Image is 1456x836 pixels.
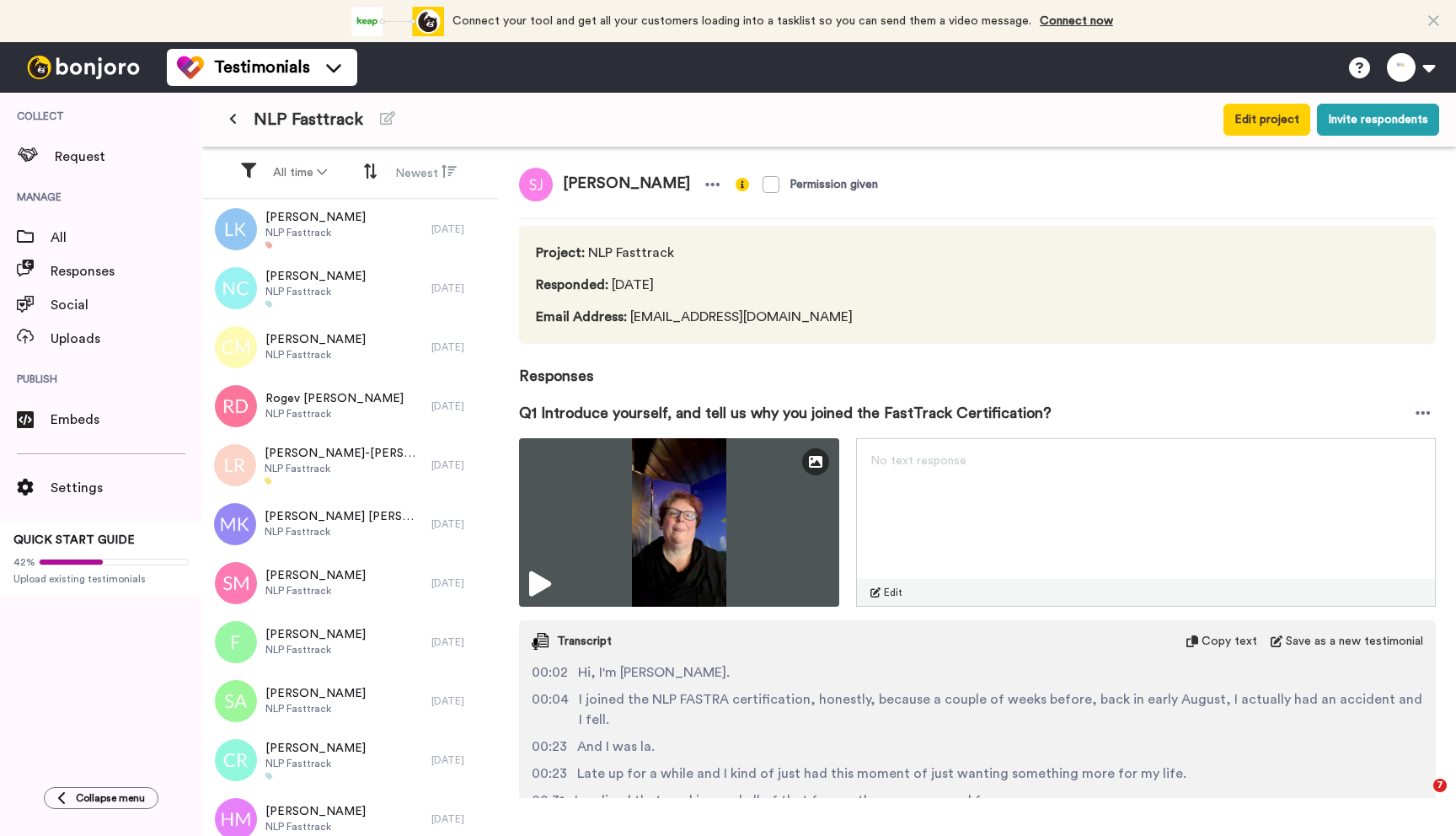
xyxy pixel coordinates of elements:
[202,200,499,259] a: [PERSON_NAME]NLP Fasttrack[DATE]
[431,222,490,236] div: [DATE]
[431,694,490,708] div: [DATE]
[202,495,499,554] a: [PERSON_NAME] [PERSON_NAME]NLP Fasttrack[DATE]
[265,685,366,702] span: [PERSON_NAME]
[536,278,608,292] span: Responded :
[870,455,966,467] span: No text response
[265,348,366,362] span: NLP Fasttrack
[177,54,204,81] img: tm-color.svg
[265,462,423,475] span: NLP Fasttrack
[536,310,627,324] span: Email Address :
[13,572,189,586] span: Upload existing testimonials
[736,178,749,191] img: info-yellow.svg
[215,680,257,722] img: sa.png
[215,562,257,604] img: sm.png
[20,56,147,79] img: bj-logo-header-white.svg
[557,633,612,650] span: Transcript
[532,662,568,683] span: 00:02
[265,740,366,757] span: [PERSON_NAME]
[214,503,256,545] img: mk.png
[202,436,499,495] a: [PERSON_NAME]-[PERSON_NAME]NLP Fasttrack[DATE]
[577,737,655,757] span: And I was la.
[76,791,145,805] span: Collapse menu
[519,401,1052,425] span: Q1 Introduce yourself, and tell us why you joined the FastTrack Certification?
[532,764,567,784] span: 00:23
[265,331,366,348] span: [PERSON_NAME]
[1399,779,1439,819] iframe: Intercom live chat
[51,329,202,349] span: Uploads
[265,226,366,239] span: NLP Fasttrack
[263,158,337,188] button: All time
[536,307,853,327] span: [EMAIL_ADDRESS][DOMAIN_NAME]
[431,340,490,354] div: [DATE]
[431,812,490,826] div: [DATE]
[532,790,565,811] span: 00:31
[51,295,202,315] span: Social
[51,410,202,430] span: Embeds
[214,444,256,486] img: lr.png
[431,576,490,590] div: [DATE]
[265,820,366,833] span: NLP Fasttrack
[519,344,1436,388] span: Responses
[55,147,202,167] span: Request
[265,508,423,525] span: [PERSON_NAME] [PERSON_NAME]
[884,586,902,599] span: Edit
[431,281,490,295] div: [DATE]
[215,739,257,781] img: cr.png
[265,285,366,298] span: NLP Fasttrack
[13,555,35,569] span: 42%
[519,438,839,607] img: 58f996ee-905c-4277-a0c9-7dcb50761d6e-thumbnail_full-1759529381.jpg
[536,243,853,263] span: NLP Fasttrack
[265,584,366,598] span: NLP Fasttrack
[431,635,490,649] div: [DATE]
[575,790,997,811] span: I realized that working and all of that for another company and for.
[265,803,366,820] span: [PERSON_NAME]
[265,390,404,407] span: Rogev [PERSON_NAME]
[215,385,257,427] img: rd.png
[13,534,135,546] span: QUICK START GUIDE
[431,517,490,531] div: [DATE]
[202,259,499,318] a: [PERSON_NAME]NLP Fasttrack[DATE]
[51,261,202,281] span: Responses
[215,267,257,309] img: nc.png
[536,246,585,260] span: Project :
[214,56,310,79] span: Testimonials
[202,318,499,377] a: [PERSON_NAME]NLP Fasttrack[DATE]
[532,737,567,757] span: 00:23
[577,764,1186,784] span: Late up for a while and I kind of just had this moment of just wanting something more for my life.
[265,268,366,285] span: [PERSON_NAME]
[1223,104,1310,136] button: Edit project
[265,445,423,462] span: [PERSON_NAME]-[PERSON_NAME]
[202,377,499,436] a: Rogev [PERSON_NAME]NLP Fasttrack[DATE]
[1317,104,1439,136] button: Invite respondents
[202,554,499,613] a: [PERSON_NAME]NLP Fasttrack[DATE]
[431,753,490,767] div: [DATE]
[519,168,553,201] img: sj.png
[51,478,202,498] span: Settings
[579,689,1423,730] span: I joined the NLP FASTRA certification, honestly, because a couple of weeks before, back in early ...
[431,458,490,472] div: [DATE]
[532,633,549,650] img: transcript.svg
[202,731,499,790] a: [PERSON_NAME]NLP Fasttrack[DATE]
[385,157,467,189] button: Newest
[215,621,257,663] img: f.png
[1286,633,1423,650] span: Save as a new testimonial
[254,108,363,131] span: NLP Fasttrack
[265,525,423,539] span: NLP Fasttrack
[215,208,257,250] img: lk.png
[265,567,366,584] span: [PERSON_NAME]
[790,176,878,193] div: Permission given
[1040,15,1113,27] a: Connect now
[452,15,1031,27] span: Connect your tool and get all your customers loading into a tasklist so you can send them a video...
[431,399,490,413] div: [DATE]
[536,275,853,295] span: [DATE]
[202,613,499,672] a: [PERSON_NAME]NLP Fasttrack[DATE]
[215,326,257,368] img: cm.png
[265,702,366,715] span: NLP Fasttrack
[265,643,366,656] span: NLP Fasttrack
[44,787,158,809] button: Collapse menu
[51,228,202,248] span: All
[265,757,366,770] span: NLP Fasttrack
[578,662,730,683] span: Hi, I'm [PERSON_NAME].
[265,626,366,643] span: [PERSON_NAME]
